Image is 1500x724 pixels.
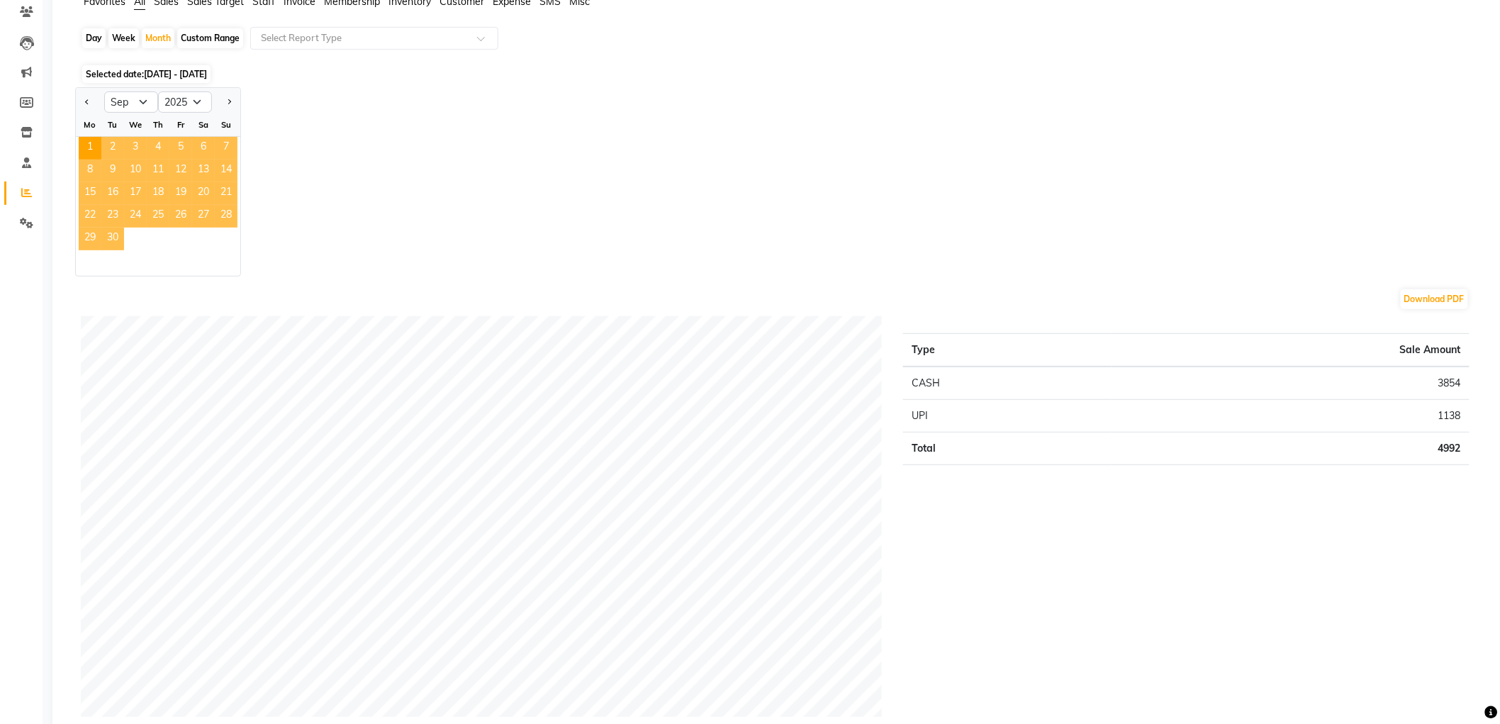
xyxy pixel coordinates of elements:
div: Monday, September 29, 2025 [79,228,101,250]
span: 10 [124,160,147,182]
span: 19 [169,182,192,205]
span: [DATE] - [DATE] [144,69,207,79]
span: 8 [79,160,101,182]
div: Friday, September 5, 2025 [169,137,192,160]
div: Tuesday, September 16, 2025 [101,182,124,205]
div: Saturday, September 6, 2025 [192,137,215,160]
span: 25 [147,205,169,228]
div: Wednesday, September 10, 2025 [124,160,147,182]
div: Thursday, September 25, 2025 [147,205,169,228]
td: CASH [903,367,1112,400]
div: Monday, September 22, 2025 [79,205,101,228]
span: 21 [215,182,237,205]
select: Select year [158,91,212,113]
div: Mo [79,113,101,136]
div: Wednesday, September 3, 2025 [124,137,147,160]
span: 2 [101,137,124,160]
span: 30 [101,228,124,250]
div: Monday, September 8, 2025 [79,160,101,182]
span: 27 [192,205,215,228]
button: Download PDF [1401,289,1468,309]
div: Week [108,28,139,48]
div: Fr [169,113,192,136]
span: 6 [192,137,215,160]
span: 11 [147,160,169,182]
span: 26 [169,205,192,228]
div: Day [82,28,106,48]
span: 12 [169,160,192,182]
td: UPI [903,400,1112,433]
span: 1 [79,137,101,160]
span: 29 [79,228,101,250]
div: Wednesday, September 17, 2025 [124,182,147,205]
div: Sunday, September 14, 2025 [215,160,237,182]
div: Sa [192,113,215,136]
td: 3854 [1112,367,1470,400]
td: Total [903,433,1112,465]
div: Thursday, September 4, 2025 [147,137,169,160]
div: Thursday, September 11, 2025 [147,160,169,182]
div: Tuesday, September 2, 2025 [101,137,124,160]
div: Tuesday, September 23, 2025 [101,205,124,228]
div: Monday, September 15, 2025 [79,182,101,205]
div: Tuesday, September 30, 2025 [101,228,124,250]
div: Thursday, September 18, 2025 [147,182,169,205]
div: Wednesday, September 24, 2025 [124,205,147,228]
span: 23 [101,205,124,228]
div: Tu [101,113,124,136]
span: 16 [101,182,124,205]
div: Custom Range [177,28,243,48]
span: 4 [147,137,169,160]
span: 17 [124,182,147,205]
div: Sunday, September 28, 2025 [215,205,237,228]
div: Monday, September 1, 2025 [79,137,101,160]
div: Sunday, September 7, 2025 [215,137,237,160]
div: We [124,113,147,136]
td: 1138 [1112,400,1470,433]
span: 3 [124,137,147,160]
span: 5 [169,137,192,160]
select: Select month [104,91,158,113]
span: 24 [124,205,147,228]
div: Saturday, September 20, 2025 [192,182,215,205]
span: 20 [192,182,215,205]
th: Sale Amount [1112,334,1470,367]
div: Th [147,113,169,136]
button: Previous month [82,91,93,113]
span: 13 [192,160,215,182]
button: Next month [223,91,235,113]
th: Type [903,334,1112,367]
span: 9 [101,160,124,182]
span: 14 [215,160,237,182]
span: 28 [215,205,237,228]
span: 7 [215,137,237,160]
span: 18 [147,182,169,205]
div: Friday, September 19, 2025 [169,182,192,205]
div: Saturday, September 27, 2025 [192,205,215,228]
div: Month [142,28,174,48]
div: Tuesday, September 9, 2025 [101,160,124,182]
div: Friday, September 12, 2025 [169,160,192,182]
div: Saturday, September 13, 2025 [192,160,215,182]
td: 4992 [1112,433,1470,465]
div: Friday, September 26, 2025 [169,205,192,228]
span: 22 [79,205,101,228]
span: 15 [79,182,101,205]
div: Su [215,113,237,136]
div: Sunday, September 21, 2025 [215,182,237,205]
span: Selected date: [82,65,211,83]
